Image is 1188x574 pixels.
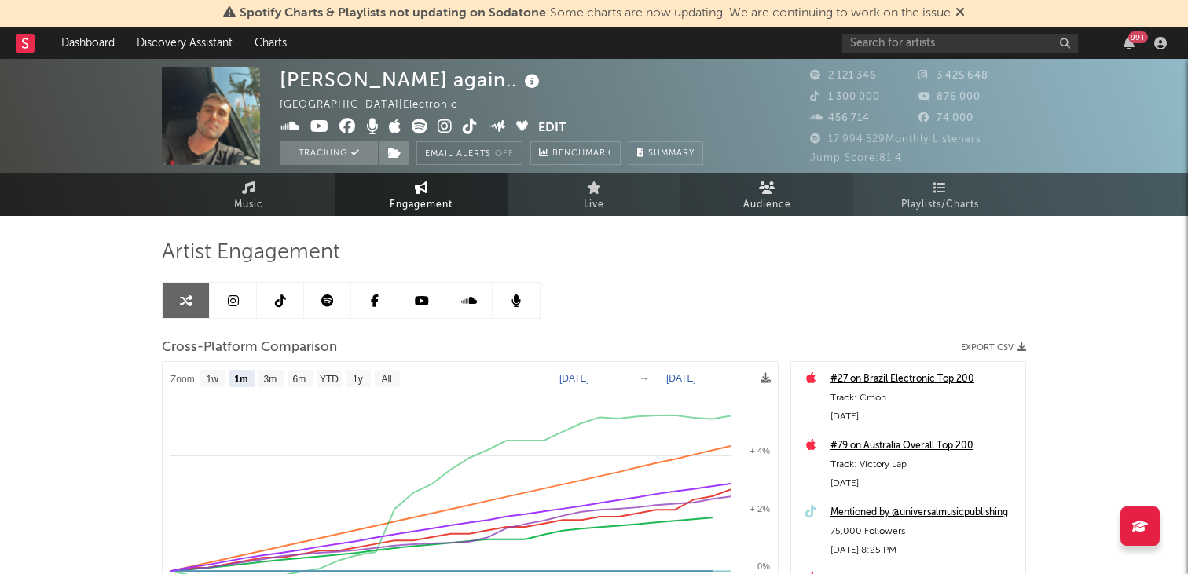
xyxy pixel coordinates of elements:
[559,373,589,384] text: [DATE]
[961,343,1026,353] button: Export CSV
[162,243,340,262] span: Artist Engagement
[162,173,335,216] a: Music
[234,374,247,385] text: 1m
[918,71,988,81] span: 3 425 648
[810,71,877,81] span: 2 121 346
[244,27,298,59] a: Charts
[810,92,880,102] span: 1 300 000
[416,141,522,165] button: Email AlertsOff
[162,338,337,357] span: Cross-Platform Comparison
[320,374,339,385] text: YTD
[552,144,612,163] span: Benchmark
[280,141,378,165] button: Tracking
[584,196,604,214] span: Live
[750,504,771,514] text: + 2%
[830,522,1017,541] div: 75,000 Followers
[390,196,453,214] span: Engagement
[830,437,1017,455] a: #79 on Australia Overall Top 200
[1124,37,1135,49] button: 99+
[830,408,1017,426] div: [DATE]
[901,196,979,214] span: Playlists/Charts
[264,374,277,385] text: 3m
[640,373,649,384] text: →
[207,374,219,385] text: 1w
[830,455,1017,474] div: Track: Victory Lap
[955,7,965,20] span: Dismiss
[280,67,544,93] div: [PERSON_NAME] again..
[240,7,951,20] span: : Some charts are now updating. We are continuing to work on the issue
[495,150,514,159] em: Off
[853,173,1026,216] a: Playlists/Charts
[830,503,1017,522] a: Mentioned by @universalmusicpublishing
[170,374,195,385] text: Zoom
[293,374,306,385] text: 6m
[50,27,126,59] a: Dashboard
[830,370,1017,389] a: #27 on Brazil Electronic Top 200
[810,113,870,123] span: 456 714
[648,149,695,158] span: Summary
[629,141,703,165] button: Summary
[918,92,981,102] span: 876 000
[240,7,546,20] span: Spotify Charts & Playlists not updating on Sodatone
[530,141,621,165] a: Benchmark
[830,541,1017,560] div: [DATE] 8:25 PM
[830,474,1017,493] div: [DATE]
[830,389,1017,408] div: Track: Cmon
[234,196,263,214] span: Music
[1128,31,1148,43] div: 99 +
[680,173,853,216] a: Audience
[918,113,973,123] span: 74 000
[538,119,566,138] button: Edit
[666,373,696,384] text: [DATE]
[126,27,244,59] a: Discovery Assistant
[743,196,791,214] span: Audience
[335,173,508,216] a: Engagement
[353,374,363,385] text: 1y
[810,134,981,144] span: 17 994 529 Monthly Listeners
[810,153,902,163] span: Jump Score: 81.4
[842,34,1078,53] input: Search for artists
[750,446,771,455] text: + 4%
[757,561,770,571] text: 0%
[381,374,391,385] text: All
[508,173,680,216] a: Live
[280,96,475,115] div: [GEOGRAPHIC_DATA] | Electronic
